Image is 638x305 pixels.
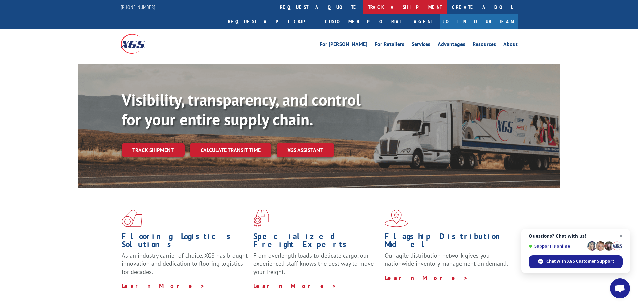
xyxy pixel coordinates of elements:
[529,244,585,249] span: Support is online
[407,14,440,29] a: Agent
[253,210,269,227] img: xgs-icon-focused-on-flooring-red
[385,232,511,252] h1: Flagship Distribution Model
[529,255,623,268] div: Chat with XGS Customer Support
[223,14,320,29] a: Request a pickup
[546,258,614,264] span: Chat with XGS Customer Support
[122,232,248,252] h1: Flooring Logistics Solutions
[190,143,271,157] a: Calculate transit time
[473,42,496,49] a: Resources
[253,252,380,282] p: From overlength loads to delicate cargo, our experienced staff knows the best way to move your fr...
[122,89,361,130] b: Visibility, transparency, and control for your entire supply chain.
[529,233,623,239] span: Questions? Chat with us!
[122,282,205,290] a: Learn More >
[121,4,155,10] a: [PHONE_NUMBER]
[253,232,380,252] h1: Specialized Freight Experts
[320,14,407,29] a: Customer Portal
[412,42,430,49] a: Services
[122,210,142,227] img: xgs-icon-total-supply-chain-intelligence-red
[122,252,248,276] span: As an industry carrier of choice, XGS has brought innovation and dedication to flooring logistics...
[440,14,518,29] a: Join Our Team
[385,274,468,282] a: Learn More >
[617,232,625,240] span: Close chat
[320,42,367,49] a: For [PERSON_NAME]
[385,210,408,227] img: xgs-icon-flagship-distribution-model-red
[375,42,404,49] a: For Retailers
[610,278,630,298] div: Open chat
[122,143,185,157] a: Track shipment
[277,143,334,157] a: XGS ASSISTANT
[438,42,465,49] a: Advantages
[503,42,518,49] a: About
[253,282,337,290] a: Learn More >
[385,252,508,268] span: Our agile distribution network gives you nationwide inventory management on demand.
